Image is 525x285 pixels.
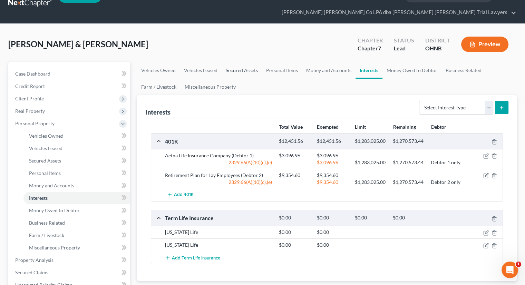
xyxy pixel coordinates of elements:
[351,215,389,221] div: $0.00
[172,255,220,261] span: Add Term Life Insurance
[29,195,48,201] span: Interests
[389,159,427,166] div: $1,270,573.44
[8,39,148,49] span: [PERSON_NAME] & [PERSON_NAME]
[23,167,130,179] a: Personal Items
[275,152,313,159] div: $3,096.96
[262,62,302,79] a: Personal Items
[180,62,222,79] a: Vehicles Leased
[275,242,313,248] div: $0.00
[394,37,414,45] div: Status
[162,138,275,145] div: 401K
[23,142,130,155] a: Vehicles Leased
[279,124,303,130] strong: Total Value
[29,133,64,139] span: Vehicles Owned
[516,262,521,267] span: 1
[358,37,383,45] div: Chapter
[313,229,351,236] div: $0.00
[431,124,446,130] strong: Debtor
[10,80,130,92] a: Credit Report
[174,192,194,198] span: Add 401K
[355,124,366,130] strong: Limit
[181,79,240,95] a: Miscellaneous Property
[23,192,130,204] a: Interests
[427,159,465,166] div: Debtor 1 only
[29,220,65,226] span: Business Related
[358,45,383,52] div: Chapter
[137,62,180,79] a: Vehicles Owned
[162,229,275,236] div: [US_STATE] Life
[441,62,486,79] a: Business Related
[461,37,508,52] button: Preview
[15,257,54,263] span: Property Analysis
[313,215,351,221] div: $0.00
[23,155,130,167] a: Secured Assets
[165,251,220,264] button: Add Term Life Insurance
[313,159,351,166] div: $3,096.96
[29,245,80,250] span: Miscellaneous Property
[393,124,416,130] strong: Remaining
[382,62,441,79] a: Money Owed to Debtor
[15,71,50,77] span: Case Dashboard
[23,217,130,229] a: Business Related
[29,145,62,151] span: Vehicles Leased
[389,179,427,186] div: $1,270,573.44
[137,79,181,95] a: Farm / Livestock
[275,138,313,145] div: $12,451.56
[162,159,275,166] div: 2329.66(A)(10)(c),(e)
[10,266,130,279] a: Secured Claims
[23,179,130,192] a: Money and Accounts
[278,6,516,19] a: [PERSON_NAME] [PERSON_NAME] Co LPA dba [PERSON_NAME] [PERSON_NAME] Trial Lawyers
[389,215,427,221] div: $0.00
[162,242,275,248] div: [US_STATE] Life
[313,172,351,179] div: $9,354.60
[15,108,45,114] span: Real Property
[302,62,356,79] a: Money and Accounts
[317,124,339,130] strong: Exempted
[313,152,351,159] div: $3,096.96
[427,179,465,186] div: Debtor 2 only
[15,120,55,126] span: Personal Property
[15,83,45,89] span: Credit Report
[165,188,195,201] button: Add 401K
[313,179,351,186] div: $9,354.60
[15,96,44,101] span: Client Profile
[162,214,275,222] div: Term Life Insurance
[394,45,414,52] div: Lead
[313,242,351,248] div: $0.00
[356,62,382,79] a: Interests
[162,152,275,159] div: Aetna Life Insurance Company (Debtor 1)
[29,232,64,238] span: Farm / Livestock
[10,254,130,266] a: Property Analysis
[15,269,48,275] span: Secured Claims
[222,62,262,79] a: Secured Assets
[389,138,427,145] div: $1,270,573.44
[29,183,74,188] span: Money and Accounts
[29,158,61,164] span: Secured Assets
[351,138,389,145] div: $1,283,025.00
[23,204,130,217] a: Money Owed to Debtor
[425,37,450,45] div: District
[425,45,450,52] div: OHNB
[378,45,381,51] span: 7
[162,179,275,186] div: 2329.66(A)(10)(c),(e)
[10,68,130,80] a: Case Dashboard
[275,215,313,221] div: $0.00
[502,262,518,278] iframe: Intercom live chat
[313,138,351,145] div: $12,451.56
[29,170,61,176] span: Personal Items
[23,229,130,242] a: Farm / Livestock
[162,172,275,179] div: Retirement Plan for Lay Employees (Debtor 2)
[23,242,130,254] a: Miscellaneous Property
[23,130,130,142] a: Vehicles Owned
[351,159,389,166] div: $1,283,025.00
[145,108,171,116] div: Interests
[275,229,313,236] div: $0.00
[275,172,313,179] div: $9,354.60
[29,207,80,213] span: Money Owed to Debtor
[351,179,389,186] div: $1,283,025.00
